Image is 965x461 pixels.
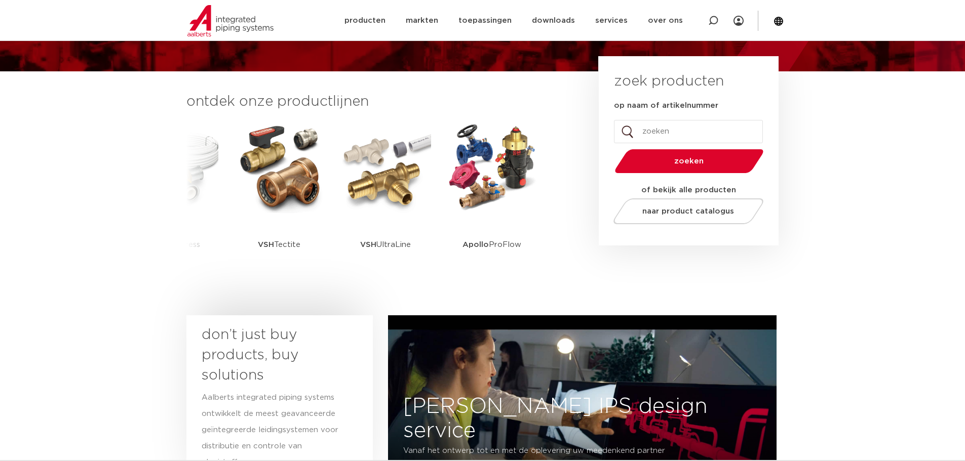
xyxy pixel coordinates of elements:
[403,443,701,459] p: Vanaf het ontwerp tot en met de oplevering uw meedenkend partner
[614,71,724,92] h3: zoek producten
[360,213,411,276] p: UltraLine
[446,122,537,276] a: ApolloProFlow
[641,157,738,165] span: zoeken
[388,394,777,443] h3: [PERSON_NAME] IPS design service
[186,92,564,112] h3: ontdek onze productlijnen
[614,101,718,111] label: op naam of artikelnummer
[462,213,521,276] p: ProFlow
[360,241,376,248] strong: VSH
[258,241,274,248] strong: VSH
[234,122,325,276] a: VSHTectite
[258,213,300,276] p: Tectite
[202,325,339,386] h3: don’t just buy products, buy solutions
[340,122,431,276] a: VSHUltraLine
[610,148,767,174] button: zoeken
[614,120,763,143] input: zoeken
[462,241,489,248] strong: Apollo
[610,198,766,224] a: naar product catalogus
[642,207,734,215] span: naar product catalogus
[641,186,736,194] strong: of bekijk alle producten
